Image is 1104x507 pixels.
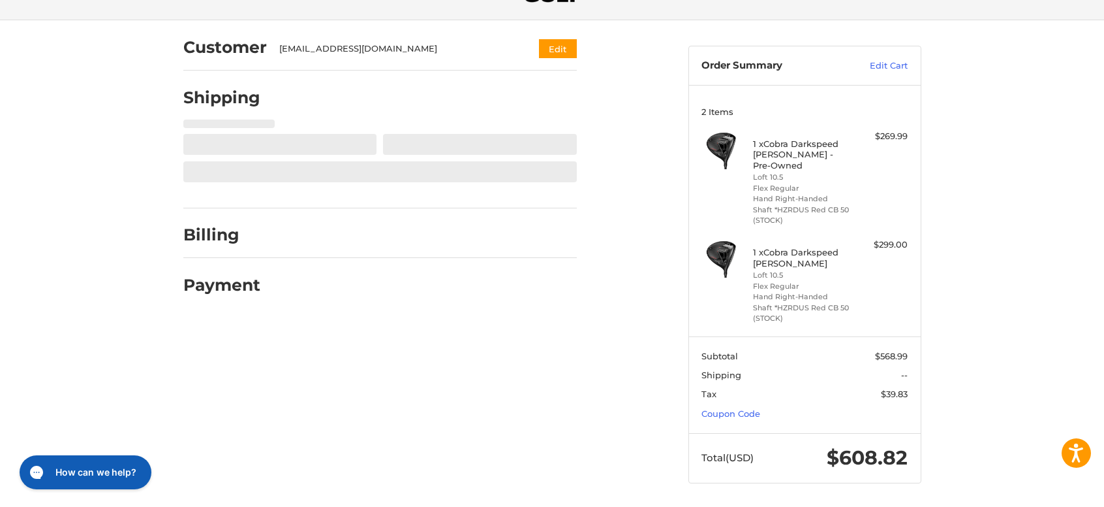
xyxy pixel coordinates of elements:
[183,225,260,245] h2: Billing
[183,88,260,108] h2: Shipping
[753,193,853,204] li: Hand Right-Handed
[753,303,853,324] li: Shaft *HZRDUS Red CB 50 (STOCK)
[875,351,908,361] span: $568.99
[753,281,853,292] li: Flex Regular
[753,139,853,171] h4: 1 x Cobra Darkspeed [PERSON_NAME] - Pre-Owned
[701,59,842,73] h3: Order Summary
[856,130,908,143] div: $269.99
[701,351,738,361] span: Subtotal
[753,291,853,303] li: Hand Right-Handed
[701,408,760,419] a: Coupon Code
[753,172,853,183] li: Loft 10.5
[279,42,514,56] div: [EMAIL_ADDRESS][DOMAIN_NAME]
[827,446,908,470] span: $608.82
[842,59,908,73] a: Edit Cart
[753,204,853,226] li: Shaft *HZRDUS Red CB 50 (STOCK)
[901,370,908,380] span: --
[13,451,155,494] iframe: Gorgias live chat messenger
[539,39,577,58] button: Edit
[856,238,908,252] div: $299.00
[701,451,754,464] span: Total (USD)
[183,37,267,57] h2: Customer
[701,106,908,117] h3: 2 Items
[753,183,853,194] li: Flex Regular
[881,389,908,399] span: $39.83
[753,270,853,281] li: Loft 10.5
[701,370,741,380] span: Shipping
[753,247,853,269] h4: 1 x Cobra Darkspeed [PERSON_NAME]
[183,275,260,295] h2: Payment
[701,389,716,399] span: Tax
